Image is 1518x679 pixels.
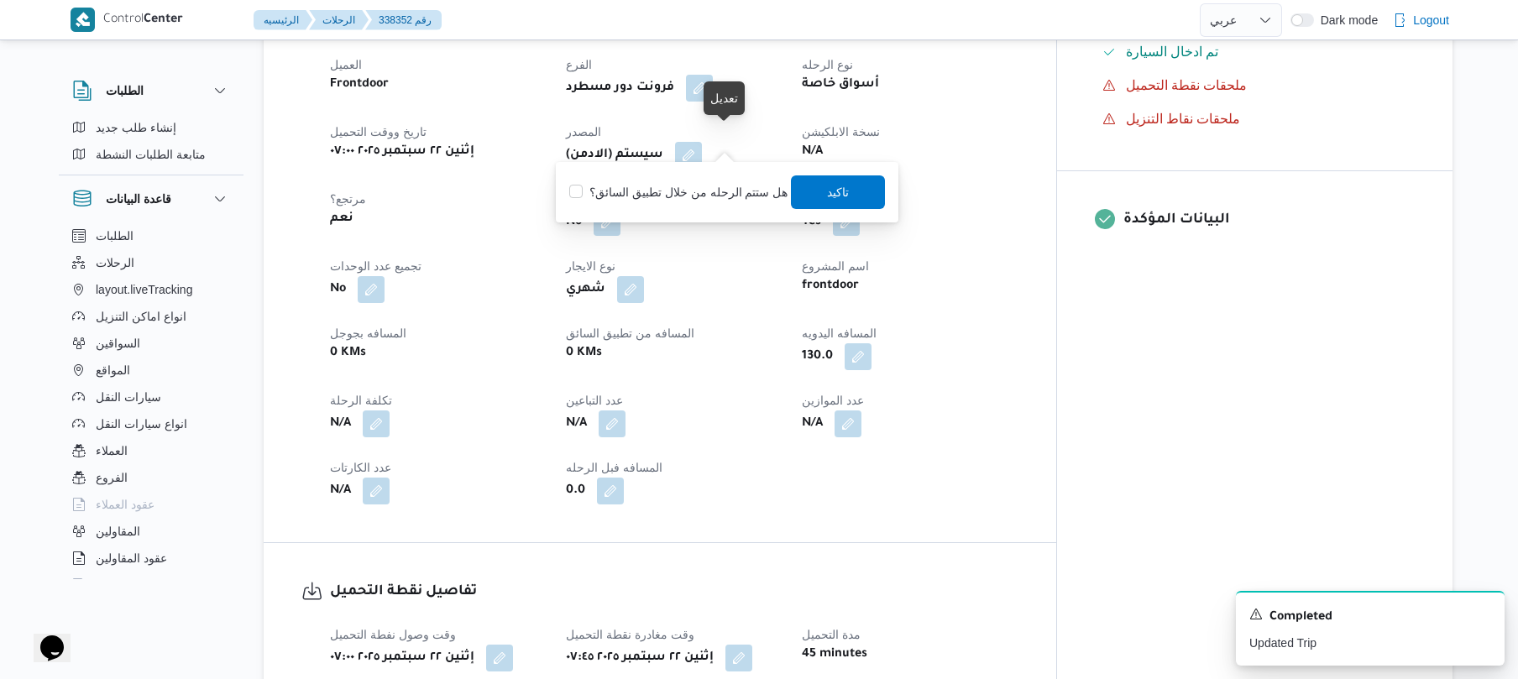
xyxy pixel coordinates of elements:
span: انواع اماكن التنزيل [96,306,186,326]
iframe: chat widget [17,612,71,662]
b: N/A [802,414,823,434]
button: الرحلات [309,10,369,30]
button: ملحقات نقطة التحميل [1096,72,1415,99]
span: العميل [330,58,362,71]
b: 0.0 [566,481,585,501]
span: الفروع [96,467,128,488]
button: ملحقات نقاط التنزيل [1096,106,1415,133]
b: إثنين ٢٢ سبتمبر ٢٠٢٥ ٠٧:٤٥ [566,648,714,668]
b: N/A [330,414,351,434]
span: عقود العملاء [96,494,154,514]
b: No [330,279,346,300]
b: إثنين ٢٢ سبتمبر ٢٠٢٥ ٠٧:٠٠ [330,648,474,668]
span: Dark mode [1314,13,1378,27]
button: اجهزة التليفون [65,572,237,598]
button: تاكيد [791,175,885,209]
span: layout.liveTracking [96,279,192,300]
h3: الطلبات [106,81,144,101]
span: مرتجع؟ [330,192,366,206]
span: الفرع [566,58,592,71]
button: المقاولين [65,518,237,545]
span: مدة التحميل [802,628,861,641]
span: ملحقات نقاط التنزيل [1126,112,1241,126]
b: فرونت دور مسطرد [566,78,674,98]
b: نعم [330,209,353,229]
button: الفروع [65,464,237,491]
span: المسافه بجوجل [330,326,406,340]
span: عدد الكارتات [330,461,391,474]
span: نسخة الابلكيشن [802,125,880,138]
b: 130.0 [802,347,833,367]
button: عقود المقاولين [65,545,237,572]
img: X8yXhbKr1z7QwAAAABJRU5ErkJggg== [71,8,95,32]
button: عقود العملاء [65,491,237,518]
button: متابعة الطلبات النشطة [65,141,237,168]
span: تجميع عدد الوحدات [330,259,421,273]
label: هل ستتم الرحله من خلال تطبيق السائق؟ [569,182,788,202]
button: 338352 رقم [365,10,442,30]
button: تم ادخال السيارة [1096,39,1415,65]
span: ملحقات نقطة التحميل [1126,78,1248,92]
b: إثنين ٢٢ سبتمبر ٢٠٢٥ ٠٧:٠٠ [330,142,474,162]
span: الطلبات [96,226,133,246]
button: إنشاء طلب جديد [65,114,237,141]
button: الرحلات [65,249,237,276]
span: تم ادخال السيارة [1126,42,1219,62]
h3: تفاصيل نقطة التحميل [330,581,1018,603]
div: قاعدة البيانات [59,222,243,586]
span: انواع سيارات النقل [96,414,187,434]
span: ملحقات نقاط التنزيل [1126,109,1241,129]
b: N/A [802,142,823,162]
span: تاريخ ووقت التحميل [330,125,427,138]
span: عدد الموازين [802,394,864,407]
button: العملاء [65,437,237,464]
div: الطلبات [59,114,243,175]
span: Completed [1269,608,1332,628]
button: انواع اماكن التنزيل [65,303,237,330]
span: Logout [1413,10,1449,30]
b: 0 KMs [330,343,366,363]
b: N/A [566,414,587,434]
b: 45 minutes [802,645,867,665]
button: layout.liveTracking [65,276,237,303]
span: ملحقات نقطة التحميل [1126,76,1248,96]
button: الطلبات [72,81,230,101]
span: المقاولين [96,521,140,541]
span: المسافه من تطبيق السائق [566,326,694,340]
button: قاعدة البيانات [72,189,230,209]
span: وقت مغادرة نقطة التحميل [566,628,694,641]
span: إنشاء طلب جديد [96,118,176,138]
b: شهري [566,279,605,300]
button: Logout [1386,3,1456,37]
div: تعديل [710,88,738,108]
h3: قاعدة البيانات [106,189,171,209]
b: frontdoor [802,276,859,296]
span: سيارات النقل [96,387,161,407]
span: المواقع [96,360,130,380]
button: الطلبات [65,222,237,249]
div: Notification [1249,606,1491,628]
b: 0 KMs [566,343,602,363]
button: الرئيسيه [254,10,312,30]
span: المسافه اليدويه [802,326,877,340]
b: Yes [802,212,821,232]
b: No [566,212,582,232]
span: تكلفة الرحلة [330,394,392,407]
span: تاكيد [827,182,849,202]
button: المواقع [65,357,237,384]
span: اجهزة التليفون [96,575,165,595]
span: متابعة الطلبات النشطة [96,144,206,165]
b: Frontdoor [330,75,389,95]
span: نوع الرحله [802,58,853,71]
span: العملاء [96,441,128,461]
span: السواقين [96,333,140,353]
b: (سيستم (الادمن [566,145,663,165]
span: الرحلات [96,253,134,273]
span: نوع الايجار [566,259,615,273]
button: انواع سيارات النقل [65,410,237,437]
p: Updated Trip [1249,635,1491,652]
span: تم ادخال السيارة [1126,44,1219,59]
span: اسم المشروع [802,259,869,273]
b: أسواق خاصة [802,75,879,95]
